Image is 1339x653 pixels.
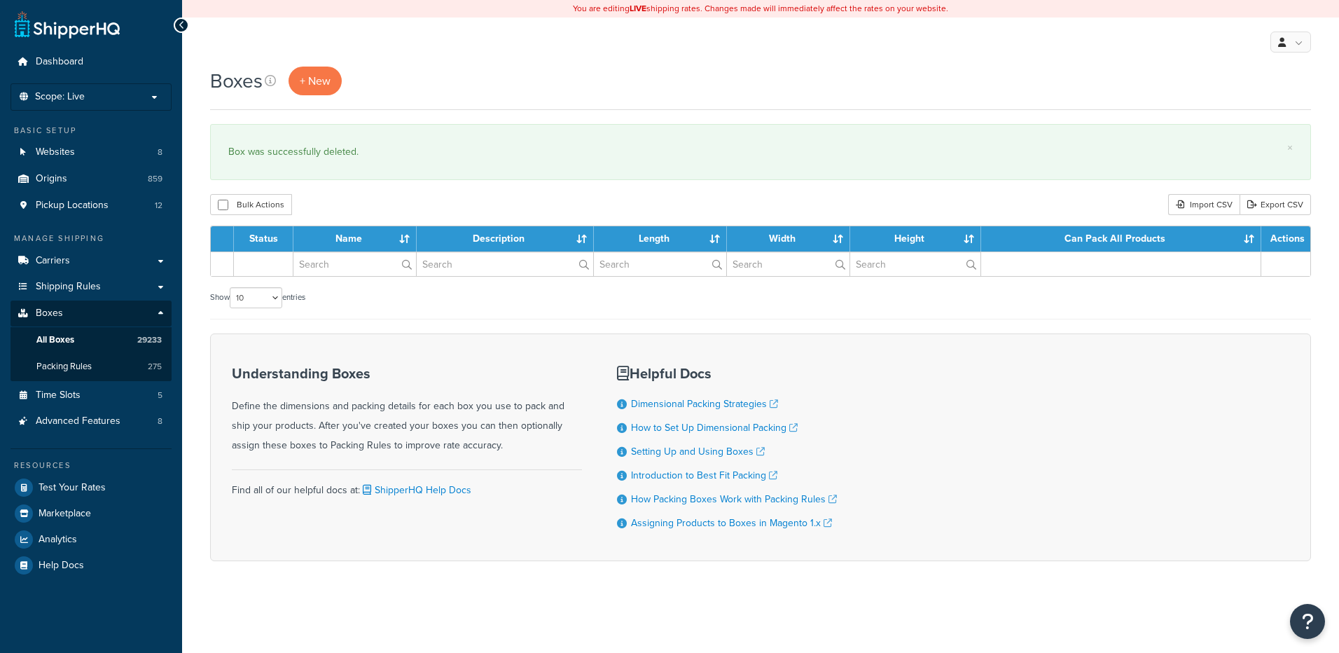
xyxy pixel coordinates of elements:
[1290,604,1325,639] button: Open Resource Center
[981,226,1261,252] th: Can Pack All Products
[631,468,777,483] a: Introduction to Best Fit Packing
[11,233,172,245] div: Manage Shipping
[727,226,850,252] th: Width
[631,444,765,459] a: Setting Up and Using Boxes
[293,226,417,252] th: Name
[594,252,726,276] input: Search
[148,361,162,373] span: 275
[1287,142,1293,153] a: ×
[11,527,172,552] a: Analytics
[39,560,84,572] span: Help Docs
[11,139,172,165] li: Websites
[850,252,980,276] input: Search
[631,397,778,411] a: Dimensional Packing Strategies
[36,415,120,427] span: Advanced Features
[630,2,646,15] b: LIVE
[39,482,106,494] span: Test Your Rates
[11,301,172,326] a: Boxes
[36,281,101,293] span: Shipping Rules
[1240,194,1311,215] a: Export CSV
[11,475,172,500] a: Test Your Rates
[36,146,75,158] span: Websites
[39,534,77,546] span: Analytics
[158,146,162,158] span: 8
[11,139,172,165] a: Websites 8
[11,166,172,192] a: Origins 859
[11,193,172,219] a: Pickup Locations 12
[11,460,172,472] div: Resources
[11,166,172,192] li: Origins
[594,226,727,252] th: Length
[727,252,849,276] input: Search
[158,415,162,427] span: 8
[11,274,172,300] a: Shipping Rules
[11,383,172,408] a: Time Slots 5
[11,408,172,434] li: Advanced Features
[148,173,162,185] span: 859
[11,193,172,219] li: Pickup Locations
[11,327,172,353] li: All Boxes
[36,173,67,185] span: Origins
[417,252,593,276] input: Search
[850,226,981,252] th: Height
[36,390,81,401] span: Time Slots
[36,255,70,267] span: Carriers
[11,301,172,380] li: Boxes
[232,469,582,500] div: Find all of our helpful docs at:
[232,366,582,455] div: Define the dimensions and packing details for each box you use to pack and ship your products. Af...
[417,226,594,252] th: Description
[39,508,91,520] span: Marketplace
[11,501,172,526] a: Marketplace
[11,553,172,578] a: Help Docs
[360,483,471,497] a: ShipperHQ Help Docs
[35,91,85,103] span: Scope: Live
[234,226,293,252] th: Status
[36,200,109,212] span: Pickup Locations
[289,67,342,95] a: + New
[617,366,837,381] h3: Helpful Docs
[11,408,172,434] a: Advanced Features 8
[210,287,305,308] label: Show entries
[631,420,798,435] a: How to Set Up Dimensional Packing
[228,142,1293,162] div: Box was successfully deleted.
[137,334,162,346] span: 29233
[158,390,162,401] span: 5
[11,49,172,75] a: Dashboard
[36,56,83,68] span: Dashboard
[11,248,172,274] a: Carriers
[1168,194,1240,215] div: Import CSV
[210,67,263,95] h1: Boxes
[1261,226,1310,252] th: Actions
[15,11,120,39] a: ShipperHQ Home
[230,287,282,308] select: Showentries
[11,327,172,353] a: All Boxes 29233
[36,361,92,373] span: Packing Rules
[36,334,74,346] span: All Boxes
[631,516,832,530] a: Assigning Products to Boxes in Magento 1.x
[11,354,172,380] a: Packing Rules 275
[36,308,63,319] span: Boxes
[11,383,172,408] li: Time Slots
[300,73,331,89] span: + New
[155,200,162,212] span: 12
[11,125,172,137] div: Basic Setup
[293,252,416,276] input: Search
[631,492,837,507] a: How Packing Boxes Work with Packing Rules
[232,366,582,381] h3: Understanding Boxes
[210,194,292,215] button: Bulk Actions
[11,354,172,380] li: Packing Rules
